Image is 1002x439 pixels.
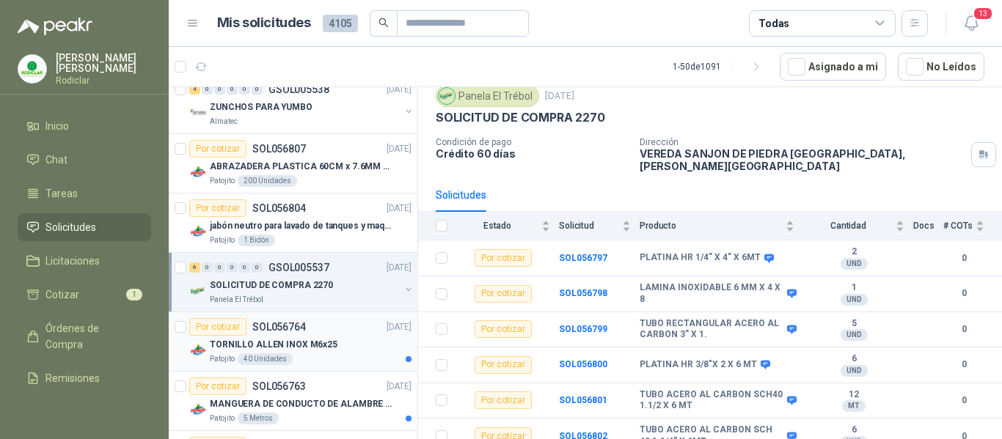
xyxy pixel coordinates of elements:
[559,359,607,369] a: SOL056800
[252,262,263,273] div: 0
[841,329,868,341] div: UND
[214,262,225,273] div: 0
[169,312,417,372] a: Por cotizarSOL056764[DATE] Company LogoTORNILLO ALLEN INOX M6x25Patojito40 Unidades
[559,253,607,263] b: SOL056797
[239,84,250,95] div: 0
[943,251,984,265] b: 0
[640,212,803,240] th: Producto
[943,358,984,372] b: 0
[436,110,605,125] p: SOLICITUD DE COMPRA 2270
[18,398,151,426] a: Configuración
[545,89,574,103] p: [DATE]
[436,85,539,107] div: Panela El Trébol
[268,84,329,95] p: GSOL005538
[841,365,868,377] div: UND
[18,213,151,241] a: Solicitudes
[973,7,993,21] span: 13
[898,53,984,81] button: No Leídos
[210,338,337,352] p: TORNILLO ALLEN INOX M6x25
[252,84,263,95] div: 0
[803,424,904,436] b: 6
[379,18,389,28] span: search
[943,322,984,336] b: 0
[18,281,151,309] a: Cotizar1
[842,400,866,412] div: MT
[387,142,412,156] p: [DATE]
[559,395,607,405] b: SOL056801
[268,262,329,273] p: GSOL005537
[202,262,213,273] div: 0
[45,219,96,235] span: Solicitudes
[18,180,151,207] a: Tareas
[436,137,628,147] p: Condición de pago
[387,320,412,334] p: [DATE]
[803,353,904,365] b: 6
[189,282,207,300] img: Company Logo
[803,282,904,294] b: 1
[210,397,392,411] p: MANGUERA DE CONDUCTO DE ALAMBRE DE ACERO PU
[252,203,306,213] p: SOL056804
[780,53,886,81] button: Asignado a mi
[45,287,79,303] span: Cotizar
[475,391,532,409] div: Por cotizar
[238,413,279,424] div: 5 Metros
[436,187,486,203] div: Solicitudes
[45,152,67,168] span: Chat
[559,288,607,298] a: SOL056798
[189,259,414,306] a: 6 0 0 0 0 0 GSOL005537[DATE] Company LogoSOLICITUD DE COMPRA 2270Panela El Trébol
[238,235,275,246] div: 1 Bidón
[239,262,250,273] div: 0
[189,199,246,217] div: Por cotizar
[943,221,973,231] span: # COTs
[18,146,151,174] a: Chat
[189,104,207,122] img: Company Logo
[803,212,913,240] th: Cantidad
[189,163,207,181] img: Company Logo
[841,258,868,270] div: UND
[803,318,904,330] b: 5
[202,84,213,95] div: 0
[18,314,151,358] a: Órdenes de Compra
[210,219,392,233] p: jabón neutro para lavado de tanques y maquinas.
[238,353,293,365] div: 40 Unidades
[387,202,412,215] p: [DATE]
[559,221,619,231] span: Solicitud
[803,246,904,258] b: 2
[126,289,142,300] span: 1
[640,318,783,341] b: TUBO RECTANGULAR ACERO AL CARBON 3” X 1.
[943,287,984,300] b: 0
[169,372,417,431] a: Por cotizarSOL056763[DATE] Company LogoMANGUERA DE CONDUCTO DE ALAMBRE DE ACERO PUPatojito5 Metros
[913,212,943,240] th: Docs
[640,282,783,305] b: LAMINA INOXIDABLE 6 MM X 4 X 8
[640,252,761,264] b: PLATINA HR 1/4” X 4” X 6MT
[210,294,263,306] p: Panela El Trébol
[18,18,92,35] img: Logo peakr
[252,144,306,154] p: SOL056807
[841,294,868,306] div: UND
[189,401,207,418] img: Company Logo
[210,235,235,246] p: Patojito
[387,83,412,97] p: [DATE]
[475,249,532,267] div: Por cotizar
[210,413,235,424] p: Patojito
[45,320,137,353] span: Órdenes de Compra
[387,380,412,394] p: [DATE]
[56,53,151,73] p: [PERSON_NAME] [PERSON_NAME]
[169,193,417,253] a: Por cotizarSOL056804[DATE] Company Logojabón neutro para lavado de tanques y maquinas.Patojito1 B...
[45,118,69,134] span: Inicio
[18,247,151,275] a: Licitaciones
[252,381,306,391] p: SOL056763
[189,140,246,158] div: Por cotizar
[387,261,412,275] p: [DATE]
[169,134,417,193] a: Por cotizarSOL056807[DATE] Company LogoABRAZADERA PLASTICA 60CM x 7.6MM ANCHAPatojito200 Unidades
[189,81,414,128] a: 4 0 0 0 0 0 GSOL005538[DATE] Company LogoZUNCHOS PARA YUMBOAlmatec
[640,389,783,412] b: TUBO ACERO AL CARBON SCH40 1.1/2 X 6 MT
[640,147,965,172] p: VEREDA SANJON DE PIEDRA [GEOGRAPHIC_DATA] , [PERSON_NAME][GEOGRAPHIC_DATA]
[18,55,46,83] img: Company Logo
[439,88,455,104] img: Company Logo
[227,84,238,95] div: 0
[189,377,246,395] div: Por cotizar
[958,10,984,37] button: 13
